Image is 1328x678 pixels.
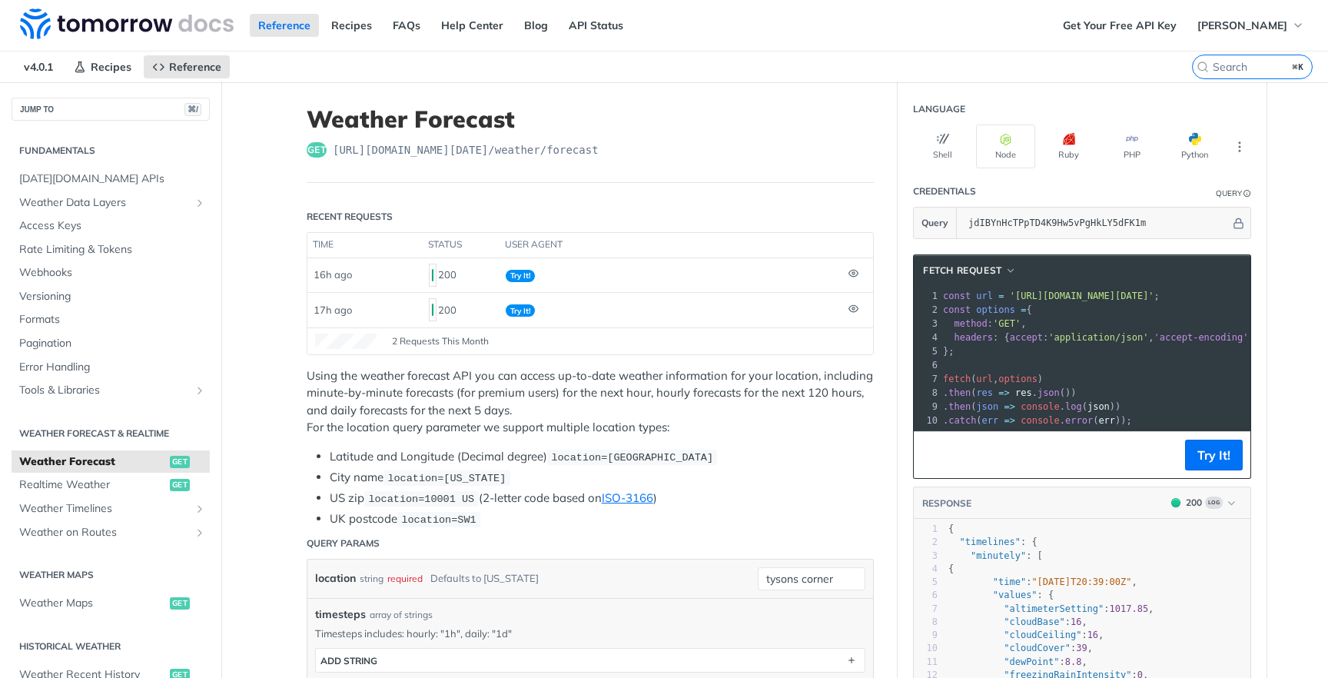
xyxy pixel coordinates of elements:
[976,374,993,384] span: url
[914,550,938,563] div: 3
[316,649,865,672] button: ADD string
[170,597,190,610] span: get
[12,497,210,520] a: Weather TimelinesShow subpages for Weather Timelines
[914,289,940,303] div: 1
[19,501,190,517] span: Weather Timelines
[12,285,210,308] a: Versioning
[914,358,940,372] div: 6
[315,567,356,590] label: location
[1243,190,1251,198] i: Information
[943,401,1120,412] span: . ( . ( ))
[948,603,1154,614] span: : ,
[1154,332,1249,343] span: 'accept-encoding'
[19,336,206,351] span: Pagination
[1004,617,1064,627] span: "cloudBase"
[330,510,874,528] li: UK postcode
[1015,387,1032,398] span: res
[943,304,971,315] span: const
[506,270,535,282] span: Try It!
[184,103,201,116] span: ⌘/
[1216,188,1242,199] div: Query
[1098,415,1115,426] span: err
[19,242,206,258] span: Rate Limiting & Tokens
[144,55,230,78] a: Reference
[19,454,166,470] span: Weather Forecast
[998,387,1009,398] span: =>
[516,14,556,37] a: Blog
[19,477,166,493] span: Realtime Weather
[1021,401,1060,412] span: console
[1065,415,1093,426] span: error
[914,656,938,669] div: 11
[914,331,940,344] div: 4
[954,318,987,329] span: method
[914,616,938,629] div: 8
[1164,495,1243,510] button: 200200Log
[921,444,943,467] button: Copy to clipboard
[169,60,221,74] span: Reference
[19,195,190,211] span: Weather Data Layers
[194,503,206,515] button: Show subpages for Weather Timelines
[948,617,1087,627] span: : ,
[506,304,535,317] span: Try It!
[921,496,972,511] button: RESPONSE
[961,208,1230,238] input: apikey
[913,102,965,116] div: Language
[602,490,653,505] a: ISO-3166
[1087,401,1110,412] span: json
[1233,140,1247,154] svg: More ellipsis
[1087,630,1098,640] span: 16
[948,577,1137,587] span: : ,
[170,479,190,491] span: get
[19,289,206,304] span: Versioning
[19,218,206,234] span: Access Keys
[943,415,1132,426] span: . ( . ( ));
[19,265,206,281] span: Webhooks
[330,448,874,466] li: Latitude and Longitude (Decimal degree)
[1004,603,1104,614] span: "altimeterSetting"
[384,14,429,37] a: FAQs
[423,233,500,258] th: status
[12,592,210,615] a: Weather Mapsget
[307,210,393,224] div: Recent Requests
[914,344,940,358] div: 5
[948,656,1087,667] span: : ,
[976,401,998,412] span: json
[1065,656,1082,667] span: 8.8
[918,263,1021,278] button: fetch Request
[307,233,423,258] th: time
[976,291,993,301] span: url
[307,537,380,550] div: Query Params
[1021,415,1060,426] span: console
[1048,332,1148,343] span: 'application/json'
[943,374,971,384] span: fetch
[12,308,210,331] a: Formats
[1205,497,1223,509] span: Log
[1037,387,1060,398] span: json
[12,640,210,653] h2: Historical Weather
[993,318,1021,329] span: 'GET'
[948,387,971,398] span: then
[948,590,1054,600] span: : {
[921,216,948,230] span: Query
[12,521,210,544] a: Weather on RoutesShow subpages for Weather on Routes
[429,262,493,288] div: 200
[12,261,210,284] a: Webhooks
[432,269,433,281] span: 200
[1021,304,1026,315] span: =
[913,184,976,198] div: Credentials
[500,233,842,258] th: user agent
[12,379,210,402] a: Tools & LibrariesShow subpages for Tools & Libraries
[12,568,210,582] h2: Weather Maps
[914,400,940,414] div: 9
[943,291,1160,301] span: ;
[943,387,1077,398] span: . ( . ())
[12,214,210,238] a: Access Keys
[1071,617,1081,627] span: 16
[1065,401,1082,412] span: log
[914,303,940,317] div: 2
[998,291,1004,301] span: =
[1110,603,1149,614] span: 1017.85
[551,452,713,464] span: location=[GEOGRAPHIC_DATA]
[913,125,972,168] button: Shell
